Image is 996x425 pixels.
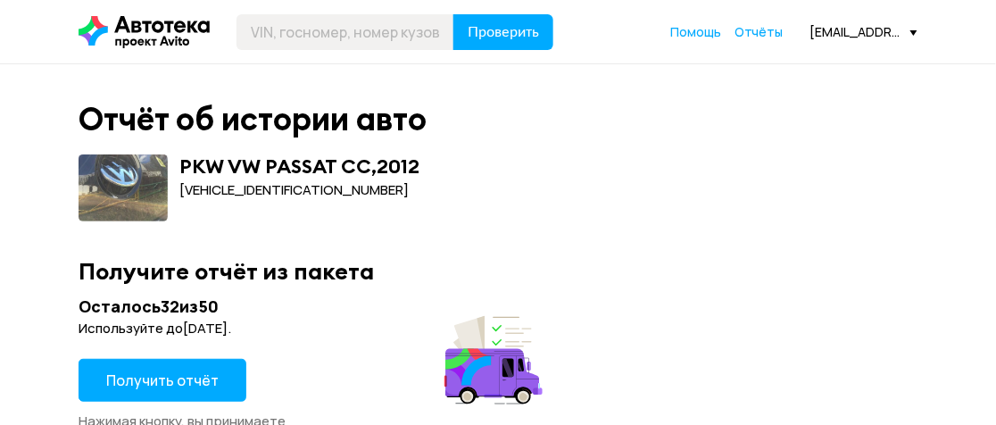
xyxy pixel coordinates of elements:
[79,257,917,285] div: Получите отчёт из пакета
[670,23,721,41] a: Помощь
[106,371,219,390] span: Получить отчёт
[735,23,784,40] span: Отчёты
[79,100,427,138] div: Отчёт об истории авто
[670,23,721,40] span: Помощь
[468,25,539,39] span: Проверить
[179,154,419,178] div: PKW VW PASSAT CC , 2012
[79,320,548,337] div: Используйте до [DATE] .
[179,180,419,200] div: [VEHICLE_IDENTIFICATION_NUMBER]
[453,14,553,50] button: Проверить
[79,296,548,318] div: Осталось 32 из 50
[79,359,246,402] button: Получить отчёт
[810,23,917,40] div: [EMAIL_ADDRESS][PERSON_NAME][DOMAIN_NAME]
[237,14,454,50] input: VIN, госномер, номер кузова
[735,23,784,41] a: Отчёты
